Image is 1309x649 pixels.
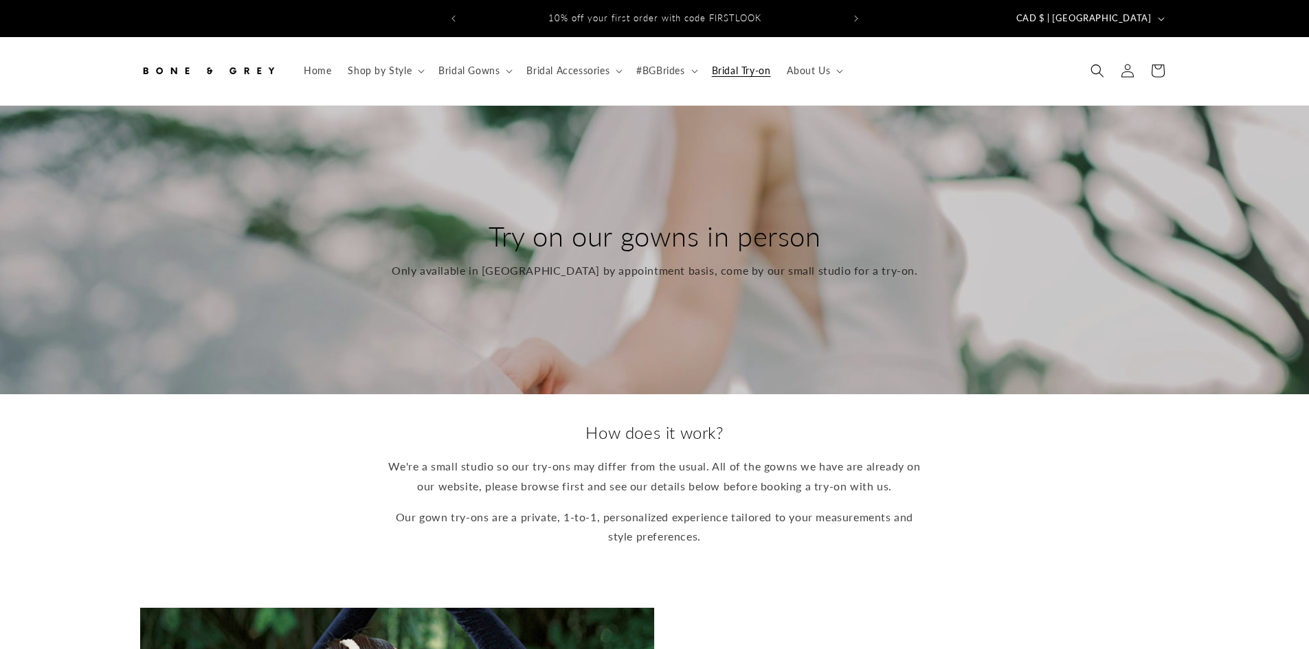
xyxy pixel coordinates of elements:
summary: Bridal Gowns [430,56,518,85]
p: Our gown try-ons are a private, 1-to-1, personalized experience tailored to your measurements and... [387,508,923,547]
summary: Shop by Style [339,56,430,85]
span: About Us [787,65,830,77]
p: We're a small studio so our try-ons may differ from the usual. All of the gowns we have are alrea... [387,457,923,497]
span: CAD $ | [GEOGRAPHIC_DATA] [1016,12,1152,25]
summary: #BGBrides [628,56,703,85]
button: CAD $ | [GEOGRAPHIC_DATA] [1008,5,1170,32]
a: Bridal Try-on [704,56,779,85]
summary: Bridal Accessories [518,56,628,85]
span: #BGBrides [636,65,684,77]
span: Home [304,65,331,77]
span: 10% off your first order with code FIRSTLOOK [548,12,761,23]
a: Bone and Grey Bridal [134,51,282,91]
h2: Try on our gowns in person [392,218,918,254]
button: Next announcement [841,5,871,32]
button: Previous announcement [438,5,469,32]
img: Bone and Grey Bridal [139,56,277,86]
summary: Search [1082,56,1112,86]
span: Bridal Accessories [526,65,609,77]
h2: How does it work? [387,422,923,443]
p: Only available in [GEOGRAPHIC_DATA] by appointment basis, come by our small studio for a try-on. [392,261,918,281]
summary: About Us [779,56,849,85]
span: Bridal Gowns [438,65,500,77]
span: Bridal Try-on [712,65,771,77]
span: Shop by Style [348,65,412,77]
a: Home [295,56,339,85]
